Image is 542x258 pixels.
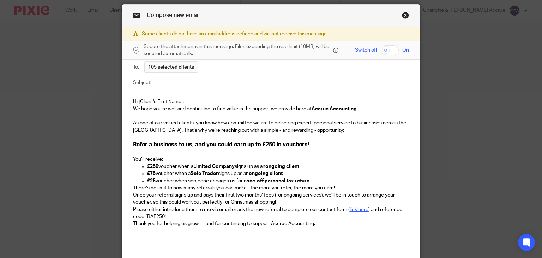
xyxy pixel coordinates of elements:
[133,99,184,104] span: Hi [Client's First Name],
[148,64,194,71] span: 105 selected clients
[133,79,151,86] label: Subject:
[246,178,309,183] span: one-off personal tax return
[147,12,200,18] span: Compose new email
[133,157,163,162] span: You’ll receive:
[312,106,357,111] span: Accrue Accounting
[142,30,328,37] span: Some clients do not have an email address defined and will not receive this message.
[191,171,218,176] span: Sole Trader
[402,12,409,21] a: Close this dialog window
[357,106,358,111] span: .
[156,178,246,183] span: voucher when someone engages us for a
[144,43,331,58] span: Secure the attachments in this message. Files exceeding the size limit (10MB) will be secured aut...
[265,164,299,169] span: ongoing client
[350,207,368,212] a: link here
[156,171,191,176] span: voucher when a
[133,207,350,212] span: Please either introduce them to me via email or ask the new referral to complete our contact form (
[249,171,283,176] span: ongoing client
[147,178,156,183] span: £25
[133,121,407,133] span: As one of our valued clients, you know how committed we are to delivering expert, personal servic...
[133,193,396,205] span: Once your referral signs up and pays their first two months’ fees (for ongoing services), we’ll b...
[218,171,249,176] span: signs up as an
[133,186,335,190] span: There’s no limit to how many referrals you can make - the more you refer, the more you earn!
[133,142,309,147] span: Refer a business to us, and you could earn up to £250 in vouchers!
[133,106,312,111] span: We hope you're well and continuing to find value in the support we provide here at
[158,164,193,169] span: voucher when a
[147,171,156,176] span: £75
[147,164,158,169] span: £250
[133,221,315,226] span: Thank you for helping us grow — and for continuing to support Accrue Accounting.
[355,47,377,54] span: Switch off
[133,64,141,71] label: To:
[235,164,265,169] span: signs up as an
[402,47,409,54] span: On
[193,164,235,169] span: Limited Company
